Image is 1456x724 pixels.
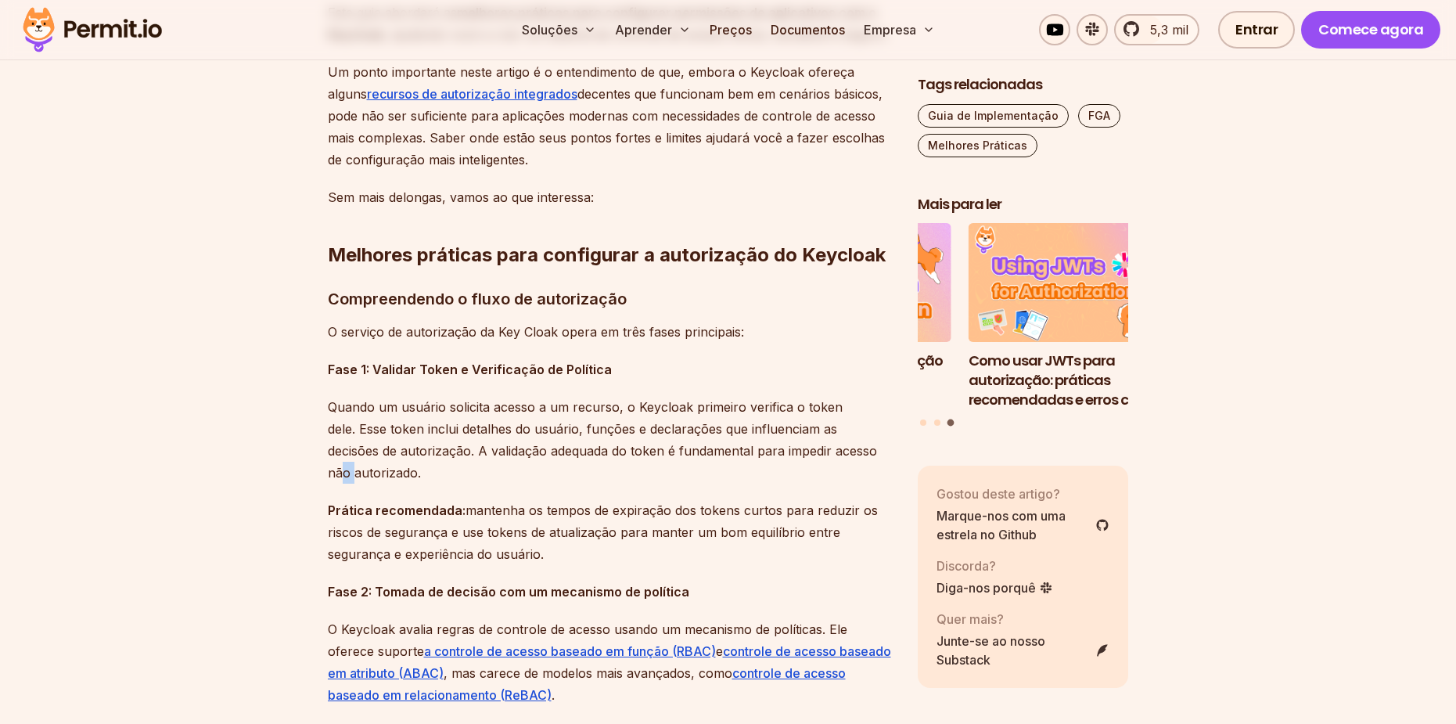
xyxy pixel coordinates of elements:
[1078,104,1120,128] a: FGA
[328,324,744,340] font: O serviço de autorização da Key Cloak opera em três fases principais:
[1150,22,1188,38] font: 5,3 mil
[918,224,1129,429] div: Postagens
[328,621,847,659] font: O Keycloak avalia regras de controle de acesso usando um mecanismo de políticas. Ele oferece suporte
[864,22,916,38] font: Empresa
[1114,14,1199,45] a: 5,3 mil
[969,351,1175,409] font: Como usar JWTs para autorização: práticas recomendadas e erros comuns
[928,109,1059,122] font: Guia de Implementação
[328,189,594,205] font: Sem mais delongas, vamos ao que interessa:
[328,64,854,102] font: Um ponto importante neste artigo é o entendimento de que, embora o Keycloak ofereça alguns
[937,632,1110,669] a: Junte-se ao nosso Substack
[937,578,1053,597] a: Diga-nos porquê
[857,14,941,45] button: Empresa
[937,486,1060,502] font: Gostou deste artigo?
[918,104,1069,128] a: Guia de Implementação
[764,14,851,45] a: Documentos
[516,14,602,45] button: Soluções
[710,22,752,38] font: Preços
[615,22,672,38] font: Aprender
[716,643,723,659] font: e
[969,224,1180,343] img: Como usar JWTs para autorização: práticas recomendadas e erros comuns
[740,351,943,390] font: Implementando Autenticação e Autorização em Next.js
[937,611,1004,627] font: Quer mais?
[1088,109,1110,122] font: FGA
[969,224,1180,410] a: Como usar JWTs para autorização: práticas recomendadas e erros comunsComo usar JWTs para autoriza...
[969,224,1180,410] li: 3 de 3
[328,243,886,266] font: Melhores práticas para configurar a autorização do Keycloak
[328,665,846,703] a: controle de acesso baseado em relacionamento (ReBAC)
[1218,11,1295,49] a: Entrar
[16,3,169,56] img: Logotipo da permissão
[937,506,1110,544] a: Marque-nos com uma estrela no Github
[444,665,732,681] font: , mas carece de modelos mais avançados, como
[928,139,1027,152] font: Melhores Práticas
[328,584,689,600] font: Fase 2: Tomada de decisão com um mecanismo de política
[740,224,951,343] img: Implementando Autenticação e Autorização em Next.js
[367,86,577,102] a: recursos de autorização integrados
[328,290,627,308] font: Compreendendo o fluxo de autorização
[328,86,885,167] font: decentes que funcionam bem em cenários básicos, pode não ser suficiente para aplicações modernas ...
[1235,20,1278,39] font: Entrar
[522,22,577,38] font: Soluções
[328,502,466,518] font: Prática recomendada:
[918,194,1001,214] font: Mais para ler
[609,14,697,45] button: Aprender
[937,558,996,574] font: Discorda?
[918,74,1042,94] font: Tags relacionadas
[424,643,716,659] a: a controle de acesso baseado em função (RBAC)
[328,643,891,681] a: controle de acesso baseado em atributo (ABAC)
[740,224,951,410] li: 2 de 3
[328,399,877,481] font: Quando um usuário solicita acesso a um recurso, o Keycloak primeiro verifica o token dele. Esse t...
[918,134,1037,157] a: Melhores Práticas
[947,420,954,427] button: Vá para o slide 3
[552,687,555,703] font: .
[703,14,758,45] a: Preços
[328,502,878,562] font: mantenha os tempos de expiração dos tokens curtos para reduzir os riscos de segurança e use token...
[934,420,940,426] button: Ir para o slide 2
[920,420,926,426] button: Ir para o slide 1
[1318,20,1423,39] font: Comece agora
[771,22,845,38] font: Documentos
[1301,11,1440,49] a: Comece agora
[328,362,612,377] font: Fase 1: Validar Token e Verificação de Política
